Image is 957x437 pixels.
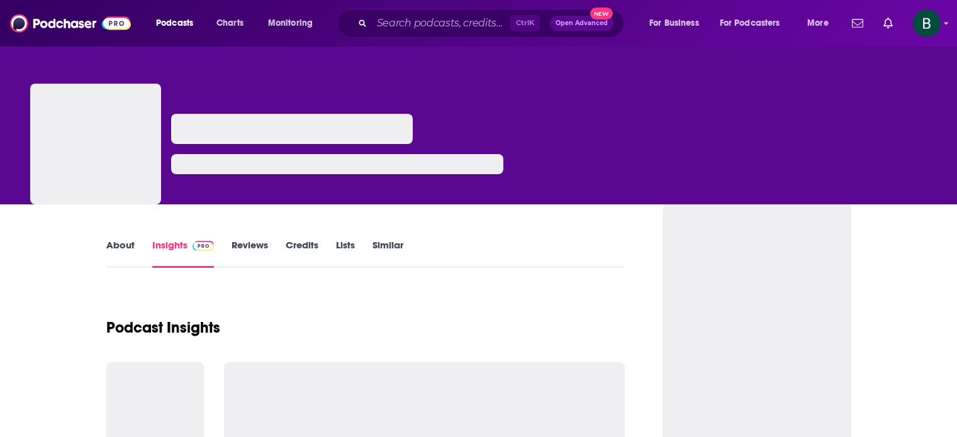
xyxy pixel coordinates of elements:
[336,239,355,268] a: Lists
[649,14,699,32] span: For Business
[510,15,540,31] span: Ctrl K
[556,20,608,26] span: Open Advanced
[913,9,941,37] img: User Profile
[372,13,510,33] input: Search podcasts, credits, & more...
[847,13,868,34] a: Show notifications dropdown
[232,239,268,268] a: Reviews
[590,8,613,19] span: New
[286,239,318,268] a: Credits
[106,239,135,268] a: About
[216,14,243,32] span: Charts
[712,13,798,33] button: open menu
[349,9,636,38] div: Search podcasts, credits, & more...
[193,241,215,251] img: Podchaser Pro
[798,13,844,33] button: open menu
[878,13,898,34] a: Show notifications dropdown
[152,239,215,268] a: InsightsPodchaser Pro
[913,9,941,37] span: Logged in as betsy46033
[720,14,780,32] span: For Podcasters
[372,239,403,268] a: Similar
[259,13,329,33] button: open menu
[268,14,313,32] span: Monitoring
[550,16,613,31] button: Open AdvancedNew
[10,11,131,35] img: Podchaser - Follow, Share and Rate Podcasts
[208,13,251,33] a: Charts
[156,14,193,32] span: Podcasts
[147,13,210,33] button: open menu
[106,318,220,337] h1: Podcast Insights
[913,9,941,37] button: Show profile menu
[807,14,829,32] span: More
[641,13,715,33] button: open menu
